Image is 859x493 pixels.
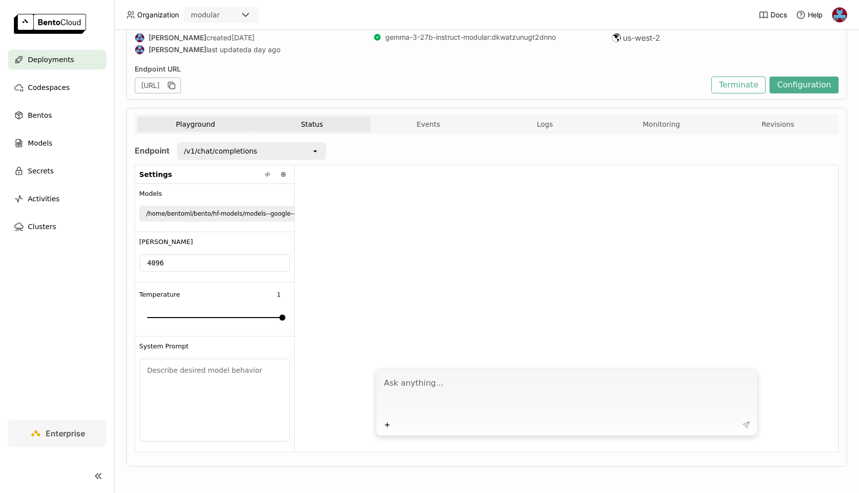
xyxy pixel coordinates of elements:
a: Docs [759,10,787,20]
a: Codespaces [8,78,106,97]
a: gemma-3-27b-instruct-modular:dkwatzunugt2dnno [385,33,556,42]
svg: open [311,147,319,155]
span: Models [28,137,52,149]
div: Settings [135,165,294,184]
button: Events [370,117,487,132]
span: [PERSON_NAME] [139,238,193,246]
img: Alex Nikitin [832,7,847,22]
span: Logs [537,120,553,129]
button: Revisions [720,117,836,132]
a: Activities [8,189,106,209]
span: Docs [771,10,787,19]
a: Enterprise [8,419,106,447]
span: Temperature [139,291,180,299]
a: Clusters [8,217,106,237]
a: Models [8,133,106,153]
span: Codespaces [28,82,70,93]
span: Secrets [28,165,54,177]
img: Jiang [135,33,144,42]
span: Models [139,190,162,198]
img: logo [14,14,86,34]
button: Playground [137,117,254,132]
span: Bentos [28,109,52,121]
a: Secrets [8,161,106,181]
div: created [135,33,361,43]
div: [URL] [135,78,181,93]
span: System Prompt [139,342,188,350]
input: Selected modular. [221,10,222,20]
button: Terminate [711,77,766,93]
span: Help [808,10,823,19]
button: Monitoring [603,117,719,132]
span: Enterprise [46,428,85,438]
svg: Plus [383,421,391,429]
input: Selected /v1/chat/completions. [258,146,259,156]
a: Bentos [8,105,106,125]
strong: [PERSON_NAME] [149,33,206,42]
div: /v1/chat/completions [184,146,257,156]
span: a day ago [248,45,280,54]
strong: [PERSON_NAME] [149,45,206,54]
button: Status [254,117,370,132]
span: [DATE] [232,33,255,42]
div: Endpoint URL [135,65,706,74]
div: modular [191,10,220,20]
div: /home/bentoml/bento/hf-models/models--google--gemma-3-27b-it/snapshots/005ad3404e59d6023443cb575d... [146,209,528,219]
strong: Endpoint [135,146,170,156]
span: us-west-2 [623,33,660,43]
button: Configuration [770,77,839,93]
img: Jiang [135,45,144,54]
div: last updated [135,45,361,55]
span: Organization [137,10,179,19]
input: Temperature [267,289,290,301]
div: Help [796,10,823,20]
span: Activities [28,193,60,205]
a: Deployments [8,50,106,70]
span: Clusters [28,221,56,233]
span: Deployments [28,54,74,66]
